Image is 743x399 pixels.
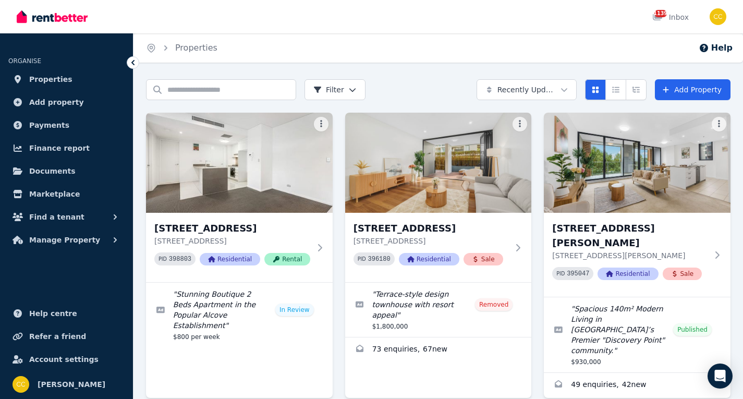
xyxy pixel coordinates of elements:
h3: [STREET_ADDRESS][PERSON_NAME] [552,221,708,250]
img: chany chen [710,8,726,25]
span: Properties [29,73,72,86]
button: More options [314,117,328,131]
small: PID [556,271,565,276]
a: Documents [8,161,125,182]
span: Account settings [29,353,99,366]
img: 15C Australia St, Camperdown [345,113,532,213]
span: Residential [200,253,260,265]
span: Help centre [29,307,77,320]
a: Enquiries for 408/12 Brodie Spark Dr, Wolli Creek [544,373,730,398]
a: Edit listing: Spacious 140m² Modern Living in Wolli Creek’s Premier "Discovery Point" community. [544,297,730,372]
code: 398803 [169,256,191,263]
a: Edit listing: Stunning Boutique 2 Beds Apartment in the Popular Alcove Establishment [146,283,333,347]
a: Add property [8,92,125,113]
p: [STREET_ADDRESS] [154,236,310,246]
button: Manage Property [8,229,125,250]
nav: Breadcrumb [133,33,230,63]
span: Documents [29,165,76,177]
a: 408/12 Brodie Spark Dr, Wolli Creek[STREET_ADDRESS][PERSON_NAME][STREET_ADDRESS][PERSON_NAME]PID ... [544,113,730,297]
button: Expanded list view [626,79,647,100]
span: Refer a friend [29,330,86,343]
span: ORGANISE [8,57,41,65]
a: Payments [8,115,125,136]
span: Finance report [29,142,90,154]
a: Account settings [8,349,125,370]
h3: [STREET_ADDRESS] [154,221,310,236]
button: Find a tenant [8,207,125,227]
img: 408/12 Brodie Spark Dr, Wolli Creek [544,113,730,213]
button: More options [513,117,527,131]
button: Filter [304,79,366,100]
span: Manage Property [29,234,100,246]
a: Edit listing: Terrace-style design townhouse with resort appeal [345,283,532,337]
span: Add property [29,96,84,108]
code: 396180 [368,256,391,263]
a: Finance report [8,138,125,159]
span: Filter [313,84,344,95]
a: 327/132-138 Killeaton St, St Ives[STREET_ADDRESS][STREET_ADDRESS]PID 398803ResidentialRental [146,113,333,282]
div: Inbox [652,12,689,22]
span: Payments [29,119,69,131]
a: Enquiries for 15C Australia St, Camperdown [345,337,532,362]
span: 1139 [654,10,667,17]
span: Residential [598,268,658,280]
a: Refer a friend [8,326,125,347]
small: PID [358,256,366,262]
button: More options [712,117,726,131]
button: Card view [585,79,606,100]
img: chany chen [13,376,29,393]
div: Open Intercom Messenger [708,364,733,389]
code: 395047 [567,270,589,277]
a: 15C Australia St, Camperdown[STREET_ADDRESS][STREET_ADDRESS]PID 396180ResidentialSale [345,113,532,282]
p: [STREET_ADDRESS] [354,236,509,246]
a: Marketplace [8,184,125,204]
img: 327/132-138 Killeaton St, St Ives [146,113,333,213]
a: Properties [8,69,125,90]
a: Properties [175,43,217,53]
span: Residential [399,253,459,265]
a: Add Property [655,79,730,100]
button: Help [699,42,733,54]
div: View options [585,79,647,100]
p: [STREET_ADDRESS][PERSON_NAME] [552,250,708,261]
span: Find a tenant [29,211,84,223]
img: RentBetter [17,9,88,25]
span: Sale [663,268,702,280]
small: PID [159,256,167,262]
span: Sale [464,253,503,265]
span: Recently Updated [497,84,556,95]
h3: [STREET_ADDRESS] [354,221,509,236]
span: Rental [264,253,310,265]
span: [PERSON_NAME] [38,378,105,391]
button: Compact list view [605,79,626,100]
span: Marketplace [29,188,80,200]
button: Recently Updated [477,79,577,100]
a: Help centre [8,303,125,324]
